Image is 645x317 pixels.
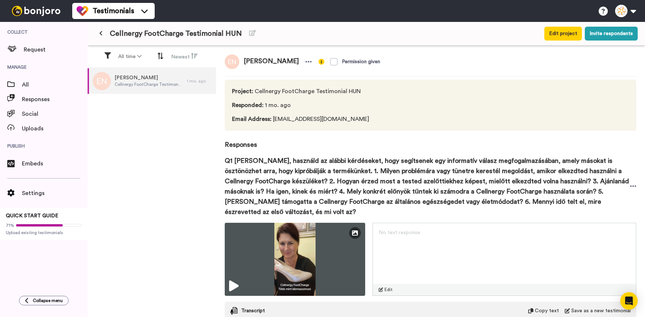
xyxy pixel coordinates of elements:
[22,110,88,118] span: Social
[225,131,636,150] span: Responses
[6,230,82,236] span: Upload existing testimonials
[225,54,239,69] img: en.png
[544,27,582,41] button: Edit project
[241,307,265,314] span: Transcript
[115,74,183,81] span: [PERSON_NAME]
[22,124,88,133] span: Uploads
[232,115,369,123] span: [EMAIL_ADDRESS][DOMAIN_NAME]
[88,68,216,94] a: [PERSON_NAME]Cellnergy FootCharge Testimonial HUN1 mo. ago
[93,72,111,90] img: en.png
[22,80,88,89] span: All
[24,45,88,54] span: Request
[110,28,242,39] span: Cellnergy FootCharge Testimonial HUN
[93,6,134,16] span: Testimonials
[6,213,58,218] span: QUICK START GUIDE
[187,78,212,84] div: 1 mo. ago
[225,223,365,296] img: 0cf10adf-d195-4ebf-afb4-5691ec825607-thumbnail_full-1755697526.jpg
[232,87,369,96] span: Cellnergy FootCharge Testimonial HUN
[19,296,69,305] button: Collapse menu
[115,81,183,87] span: Cellnergy FootCharge Testimonial HUN
[114,50,146,63] button: All time
[22,95,88,104] span: Responses
[620,292,638,310] div: Open Intercom Messenger
[167,50,202,64] button: Newest
[232,88,253,94] span: Project :
[535,307,559,314] span: Copy text
[33,298,63,303] span: Collapse menu
[585,27,638,41] button: Invite respondents
[571,307,631,314] span: Save as a new testimonial
[232,116,271,122] span: Email Address :
[318,59,324,65] img: info-yellow.svg
[239,54,303,69] span: [PERSON_NAME]
[232,101,369,110] span: 1 mo. ago
[379,230,420,235] span: No text response
[77,5,88,17] img: tm-color.svg
[225,156,630,217] span: Q1 [PERSON_NAME], használd az alábbi kérdéseket, hogy segítsenek egy informatív válasz megfogalma...
[22,159,88,168] span: Embeds
[230,307,237,314] img: transcript.svg
[6,222,14,228] span: 71%
[385,287,393,293] span: Edit
[342,58,380,65] div: Permission given
[22,189,88,198] span: Settings
[232,102,263,108] span: Responded :
[9,6,63,16] img: bj-logo-header-white.svg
